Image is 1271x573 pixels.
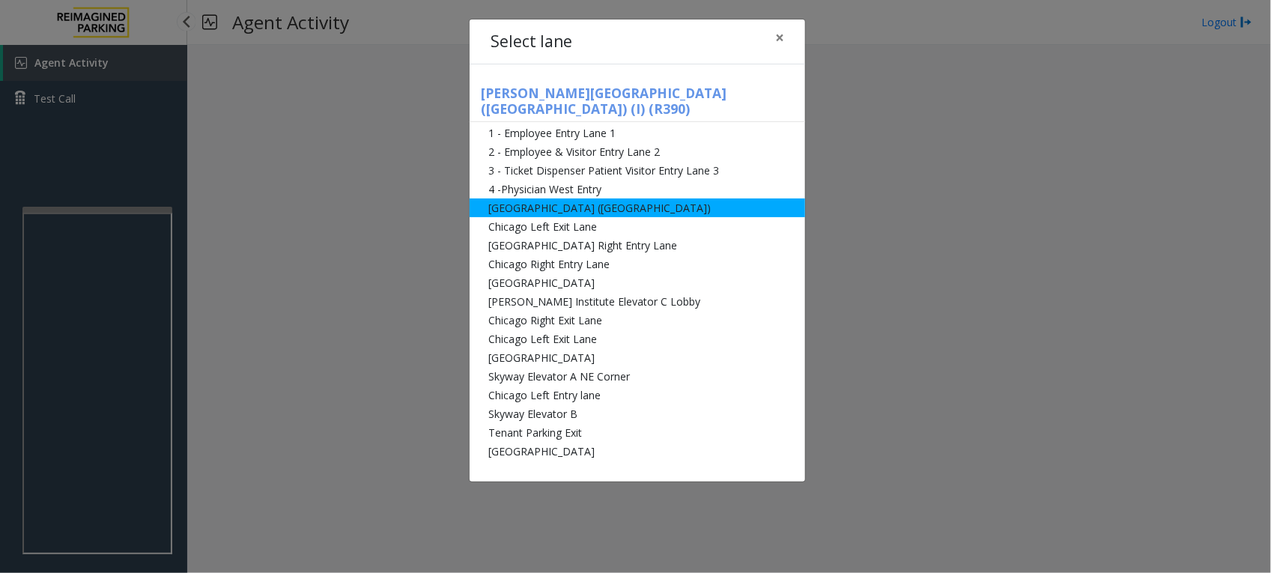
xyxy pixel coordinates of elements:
[470,273,805,292] li: [GEOGRAPHIC_DATA]
[470,236,805,255] li: [GEOGRAPHIC_DATA] Right Entry Lane
[470,124,805,142] li: 1 - Employee Entry Lane 1
[470,404,805,423] li: Skyway Elevator B
[470,330,805,348] li: Chicago Left Exit Lane
[491,30,572,54] h4: Select lane
[470,423,805,442] li: Tenant Parking Exit
[470,198,805,217] li: [GEOGRAPHIC_DATA] ([GEOGRAPHIC_DATA])
[470,367,805,386] li: Skyway Elevator A NE Corner
[470,161,805,180] li: 3 - Ticket Dispenser Patient Visitor Entry Lane 3
[470,386,805,404] li: Chicago Left Entry lane
[470,142,805,161] li: 2 - Employee & Visitor Entry Lane 2
[470,180,805,198] li: 4 -Physician West Entry
[470,348,805,367] li: [GEOGRAPHIC_DATA]
[470,85,805,122] h5: [PERSON_NAME][GEOGRAPHIC_DATA] ([GEOGRAPHIC_DATA]) (I) (R390)
[470,217,805,236] li: Chicago Left Exit Lane
[765,19,795,56] button: Close
[470,255,805,273] li: Chicago Right Entry Lane
[470,311,805,330] li: Chicago Right Exit Lane
[470,442,805,461] li: [GEOGRAPHIC_DATA]
[775,27,784,48] span: ×
[470,292,805,311] li: [PERSON_NAME] Institute Elevator C Lobby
